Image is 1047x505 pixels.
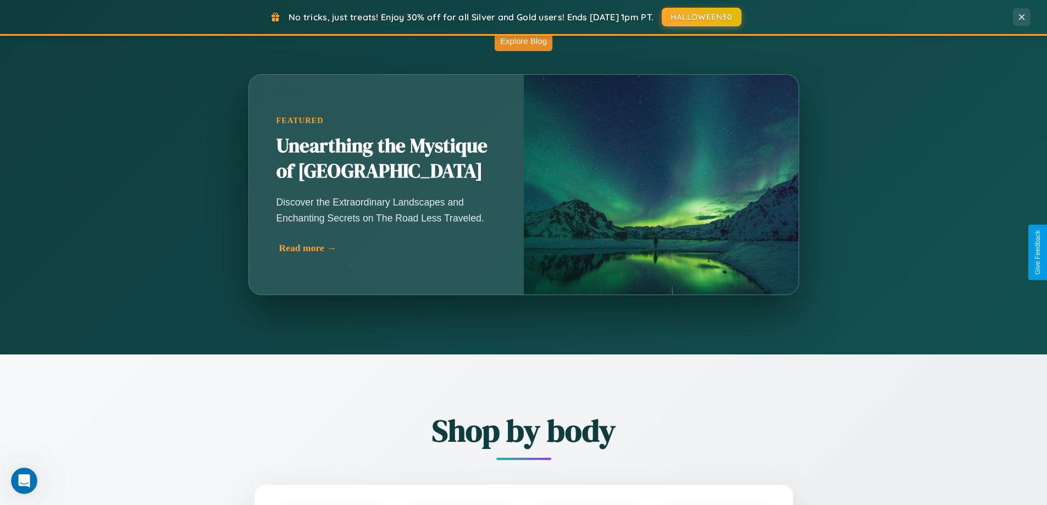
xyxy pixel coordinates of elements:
[279,242,499,254] div: Read more →
[194,409,854,452] h2: Shop by body
[11,468,37,494] iframe: Intercom live chat
[289,12,653,23] span: No tricks, just treats! Enjoy 30% off for all Silver and Gold users! Ends [DATE] 1pm PT.
[495,31,552,51] button: Explore Blog
[1034,230,1042,275] div: Give Feedback
[276,195,496,225] p: Discover the Extraordinary Landscapes and Enchanting Secrets on The Road Less Traveled.
[276,134,496,184] h2: Unearthing the Mystique of [GEOGRAPHIC_DATA]
[276,116,496,125] div: Featured
[662,8,741,26] button: HALLOWEEN30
